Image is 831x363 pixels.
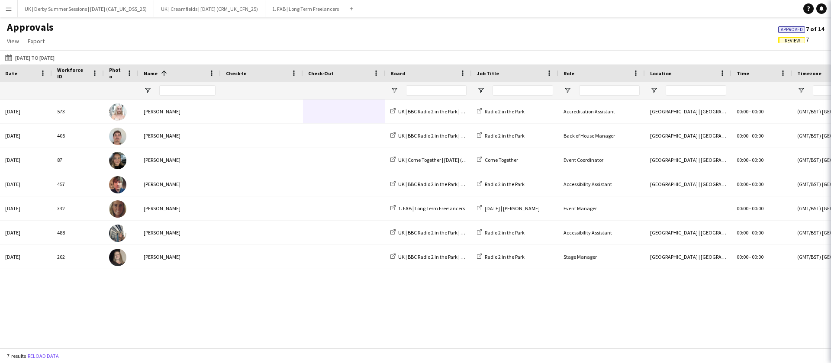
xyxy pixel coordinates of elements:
[398,205,465,212] span: 1. FAB | Long Term Freelancers
[154,0,265,17] button: UK | Creamfields | [DATE] (CRM_UK_CFN_25)
[485,157,518,163] span: Come Together
[485,108,525,115] span: Radio 2 in the Park
[390,157,502,163] a: UK | Come Together | [DATE] (TEG_UK_CTG_25)
[749,205,751,212] span: -
[3,52,56,63] button: [DATE] to [DATE]
[666,85,726,96] input: Location Filter Input
[138,221,221,244] div: [PERSON_NAME]
[485,254,525,260] span: Radio 2 in the Park
[52,196,104,220] div: 332
[18,0,154,17] button: UK | Derby Summer Sessions | [DATE] (C&T_UK_DSS_25)
[749,132,751,139] span: -
[645,148,731,172] div: [GEOGRAPHIC_DATA] | [GEOGRAPHIC_DATA], [GEOGRAPHIC_DATA]
[749,181,751,187] span: -
[749,229,751,236] span: -
[398,108,521,115] span: UK | BBC Radio 2 in the Park | [DATE] (BBC_UK_R2ITP_25)
[558,221,645,244] div: Accessibility Assistant
[390,132,521,139] a: UK | BBC Radio 2 in the Park | [DATE] (BBC_UK_R2ITP_25)
[138,148,221,172] div: [PERSON_NAME]
[28,37,45,45] span: Export
[558,172,645,196] div: Accessibility Assistant
[109,103,126,121] img: Aleksandra Wasacz
[226,70,247,77] span: Check-In
[390,108,521,115] a: UK | BBC Radio 2 in the Park | [DATE] (BBC_UK_R2ITP_25)
[785,38,800,44] span: Review
[558,148,645,172] div: Event Coordinator
[749,108,751,115] span: -
[109,152,126,169] img: Erin Brown
[579,85,640,96] input: Role Filter Input
[138,100,221,123] div: [PERSON_NAME]
[24,35,48,47] a: Export
[398,254,521,260] span: UK | BBC Radio 2 in the Park | [DATE] (BBC_UK_R2ITP_25)
[558,100,645,123] div: Accreditation Assistant
[477,181,525,187] a: Radio 2 in the Park
[485,181,525,187] span: Radio 2 in the Park
[52,100,104,123] div: 573
[138,245,221,269] div: [PERSON_NAME]
[52,245,104,269] div: 202
[737,181,748,187] span: 00:00
[477,205,540,212] a: [DATE] | [PERSON_NAME]
[477,229,525,236] a: Radio 2 in the Park
[752,229,763,236] span: 00:00
[477,132,525,139] a: Radio 2 in the Park
[737,229,748,236] span: 00:00
[109,67,123,80] span: Photo
[485,132,525,139] span: Radio 2 in the Park
[737,70,749,77] span: Time
[109,225,126,242] img: Madeleine Darling
[138,196,221,220] div: [PERSON_NAME]
[645,221,731,244] div: [GEOGRAPHIC_DATA] | [GEOGRAPHIC_DATA], [GEOGRAPHIC_DATA]
[752,254,763,260] span: 00:00
[485,205,540,212] span: [DATE] | [PERSON_NAME]
[645,245,731,269] div: [GEOGRAPHIC_DATA] | [GEOGRAPHIC_DATA], [GEOGRAPHIC_DATA]
[390,229,521,236] a: UK | BBC Radio 2 in the Park | [DATE] (BBC_UK_R2ITP_25)
[138,172,221,196] div: [PERSON_NAME]
[737,205,748,212] span: 00:00
[778,35,809,43] span: 7
[749,254,751,260] span: -
[308,70,334,77] span: Check-Out
[265,0,346,17] button: 1. FAB | Long Term Freelancers
[752,181,763,187] span: 00:00
[564,87,571,94] button: Open Filter Menu
[558,196,645,220] div: Event Manager
[477,254,525,260] a: Radio 2 in the Park
[737,157,748,163] span: 00:00
[52,148,104,172] div: 87
[477,70,499,77] span: Job Title
[398,157,502,163] span: UK | Come Together | [DATE] (TEG_UK_CTG_25)
[477,157,518,163] a: Come Together
[558,245,645,269] div: Stage Manager
[109,176,126,193] img: Jacob Westwood
[3,35,23,47] a: View
[645,100,731,123] div: [GEOGRAPHIC_DATA] | [GEOGRAPHIC_DATA], [GEOGRAPHIC_DATA]
[558,124,645,148] div: Back of House Manager
[390,254,521,260] a: UK | BBC Radio 2 in the Park | [DATE] (BBC_UK_R2ITP_25)
[26,351,61,361] button: Reload data
[477,87,485,94] button: Open Filter Menu
[781,27,803,32] span: Approved
[752,108,763,115] span: 00:00
[52,124,104,148] div: 405
[752,132,763,139] span: 00:00
[390,181,521,187] a: UK | BBC Radio 2 in the Park | [DATE] (BBC_UK_R2ITP_25)
[645,172,731,196] div: [GEOGRAPHIC_DATA] | [GEOGRAPHIC_DATA], [GEOGRAPHIC_DATA]
[398,229,521,236] span: UK | BBC Radio 2 in the Park | [DATE] (BBC_UK_R2ITP_25)
[144,87,151,94] button: Open Filter Menu
[737,132,748,139] span: 00:00
[7,37,19,45] span: View
[650,70,672,77] span: Location
[144,70,158,77] span: Name
[109,200,126,218] img: Leanne Jones
[749,157,751,163] span: -
[737,254,748,260] span: 00:00
[752,205,763,212] span: 00:00
[138,124,221,148] div: [PERSON_NAME]
[52,221,104,244] div: 488
[52,172,104,196] div: 457
[737,108,748,115] span: 00:00
[406,85,467,96] input: Board Filter Input
[390,87,398,94] button: Open Filter Menu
